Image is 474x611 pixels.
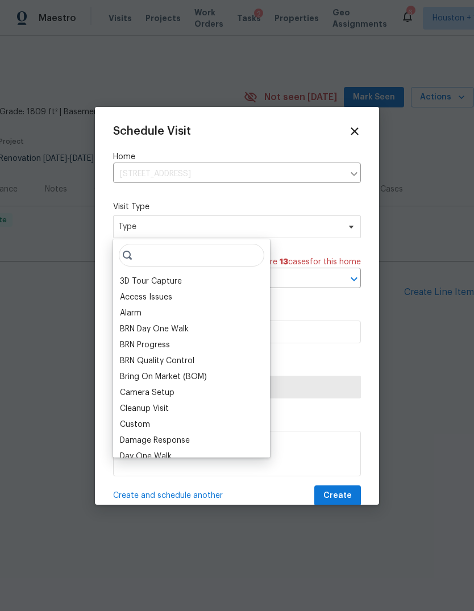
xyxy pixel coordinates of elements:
div: BRN Progress [120,339,170,351]
span: Create and schedule another [113,490,223,501]
div: Camera Setup [120,387,174,398]
div: Damage Response [120,435,190,446]
div: Custom [120,419,150,430]
div: Alarm [120,307,142,319]
span: Schedule Visit [113,126,191,137]
button: Open [346,271,362,287]
label: Visit Type [113,201,361,213]
div: Bring On Market (BOM) [120,371,207,383]
div: Cleanup Visit [120,403,169,414]
button: Create [314,485,361,506]
label: Home [113,151,361,163]
div: BRN Quality Control [120,355,194,367]
div: Access Issues [120,292,172,303]
span: 13 [280,258,288,266]
input: Enter in an address [113,165,344,183]
span: Type [118,221,339,232]
span: There are case s for this home [244,256,361,268]
span: Create [323,489,352,503]
span: Close [348,125,361,138]
div: BRN Day One Walk [120,323,189,335]
div: Day One Walk [120,451,172,462]
div: 3D Tour Capture [120,276,182,287]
